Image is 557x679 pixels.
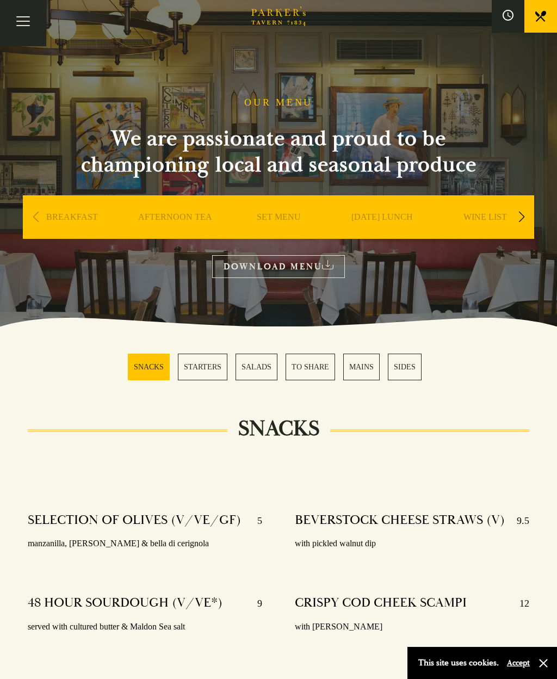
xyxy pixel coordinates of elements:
a: 2 / 6 [178,354,227,380]
h1: OUR MENU [244,97,313,109]
h4: 48 HOUR SOURDOUGH (V/VE*) [28,595,222,612]
p: served with cultured butter & Maldon Sea salt [28,619,262,635]
h2: We are passionate and proud to be championing local and seasonal produce [61,126,496,178]
a: 5 / 6 [343,354,380,380]
a: 4 / 6 [286,354,335,380]
a: 1 / 6 [128,354,170,380]
h2: SNACKS [227,416,330,442]
a: 6 / 6 [388,354,422,380]
div: Previous slide [28,205,43,229]
a: [DATE] LUNCH [351,212,413,255]
h4: CRISPY COD CHEEK SCAMPI [295,595,467,612]
div: 5 / 9 [436,195,534,271]
p: manzanilla, [PERSON_NAME] & bella di cerignola [28,536,262,552]
button: Close and accept [538,658,549,669]
a: WINE LIST [463,212,507,255]
div: 3 / 9 [230,195,327,271]
p: with [PERSON_NAME] [295,619,529,635]
a: 3 / 6 [236,354,277,380]
a: DOWNLOAD MENU [212,255,345,277]
p: 5 [246,512,262,529]
p: 9.5 [506,512,529,529]
div: 4 / 9 [333,195,431,271]
div: 1 / 9 [23,195,121,271]
button: Accept [507,658,530,668]
p: with pickled walnut dip [295,536,529,552]
a: AFTERNOON TEA [138,212,212,255]
p: 9 [246,595,262,612]
div: Next slide [514,205,529,229]
a: SET MENU [257,212,301,255]
a: BREAKFAST [46,212,98,255]
h4: SELECTION OF OLIVES (V/VE/GF) [28,512,241,529]
div: 2 / 9 [126,195,224,271]
h4: BEVERSTOCK CHEESE STRAWS (V) [295,512,505,529]
p: This site uses cookies. [418,655,499,671]
p: 12 [509,595,529,612]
